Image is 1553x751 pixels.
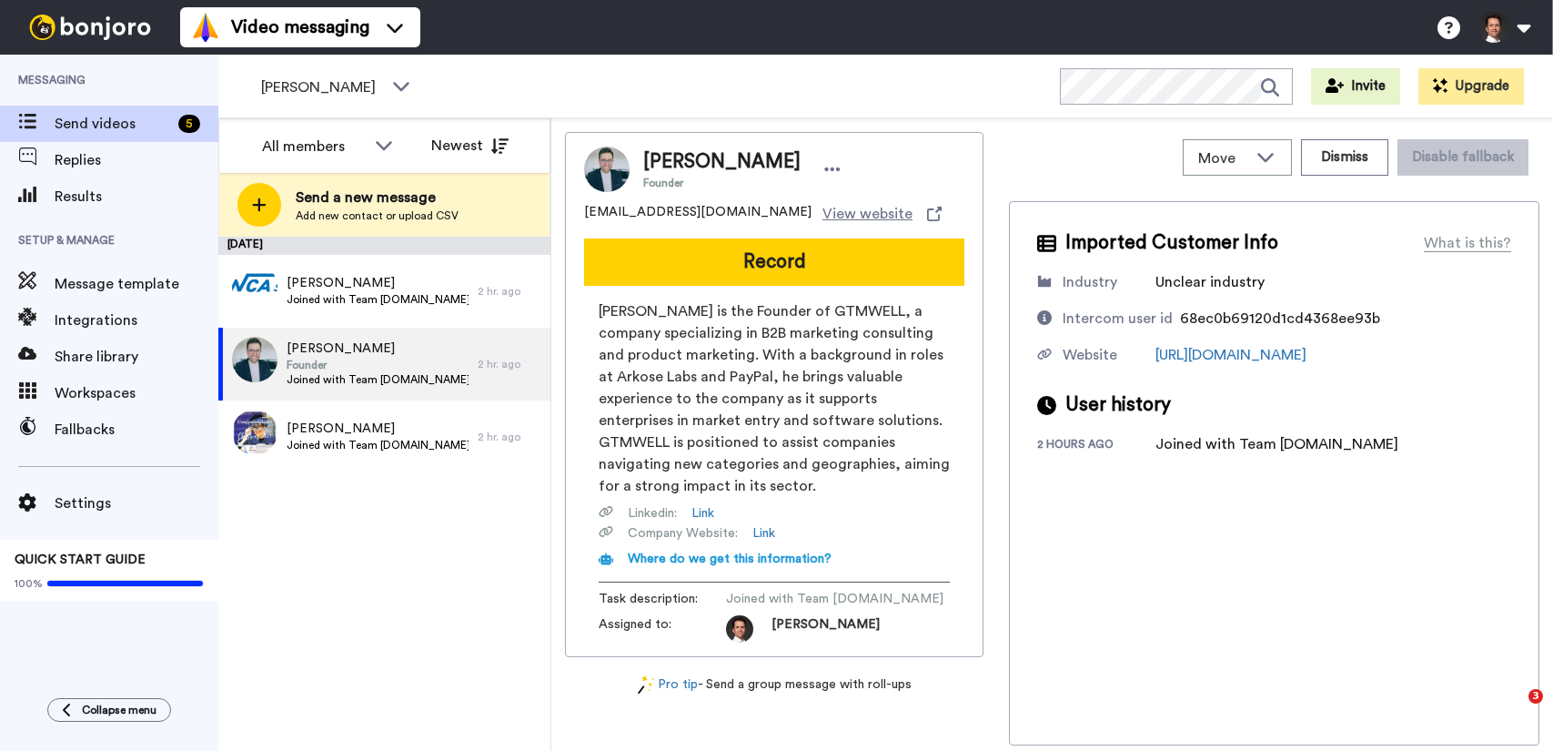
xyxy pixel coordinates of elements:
[287,340,469,358] span: [PERSON_NAME]
[1180,311,1380,326] span: 68ec0b69120d1cd4368ee93b
[1198,147,1247,169] span: Move
[726,615,753,643] img: photo.jpg
[1063,271,1117,293] div: Industry
[55,419,218,441] span: Fallbacks
[55,113,171,135] span: Send videos
[1155,433,1398,455] div: Joined with Team [DOMAIN_NAME]
[1037,437,1155,455] div: 2 hours ago
[752,524,775,543] a: Link
[643,148,801,176] span: [PERSON_NAME]
[822,203,942,225] a: View website
[55,492,218,514] span: Settings
[287,292,469,307] span: Joined with Team [DOMAIN_NAME]
[287,274,469,292] span: [PERSON_NAME]
[15,553,146,566] span: QUICK START GUIDE
[771,615,880,643] span: [PERSON_NAME]
[1065,391,1171,419] span: User history
[478,284,541,299] div: 2 hr. ago
[1311,68,1400,105] button: Invite
[1491,689,1535,733] iframe: Intercom live chat
[218,237,550,255] div: [DATE]
[82,703,156,717] span: Collapse menu
[628,504,677,523] span: Linkedin :
[822,203,913,225] span: View website
[287,438,469,452] span: Joined with Team [DOMAIN_NAME]
[691,504,714,523] a: Link
[55,346,218,368] span: Share library
[287,358,469,372] span: Founder
[231,15,369,40] span: Video messaging
[584,238,964,286] button: Record
[478,430,541,444] div: 2 hr. ago
[638,675,698,695] a: Pro tip
[1424,232,1511,254] div: What is this?
[287,372,469,387] span: Joined with Team [DOMAIN_NAME]
[599,590,726,608] span: Task description :
[55,186,218,208] span: Results
[232,410,277,455] img: 963d0bdf-b910-4b95-a6af-dd902ab96f5a.jpg
[565,675,983,695] div: - Send a group message with roll-ups
[191,13,220,42] img: vm-color.svg
[1063,344,1117,366] div: Website
[584,147,630,192] img: Image of Erkin Gunay
[726,590,943,608] span: Joined with Team [DOMAIN_NAME]
[296,187,459,208] span: Send a new message
[262,136,366,157] div: All members
[478,357,541,371] div: 2 hr. ago
[15,576,43,591] span: 100%
[418,127,522,164] button: Newest
[1155,275,1265,289] span: Unclear industry
[1063,308,1173,330] div: Intercom user id
[22,15,158,40] img: bj-logo-header-white.svg
[628,524,738,543] span: Company Website :
[47,698,171,722] button: Collapse menu
[232,264,277,310] img: 4f688dbc-e381-4223-abd7-7a2ae40e3194.png
[55,149,218,171] span: Replies
[584,203,812,225] span: [EMAIL_ADDRESS][DOMAIN_NAME]
[287,420,469,438] span: [PERSON_NAME]
[1301,139,1388,176] button: Dismiss
[599,300,950,497] span: [PERSON_NAME] is the Founder of GTMWELL, a company specializing in B2B marketing consulting and p...
[599,615,726,643] span: Assigned to:
[628,553,832,565] span: Where do we get this information?
[638,675,654,695] img: magic-wand.svg
[55,273,218,295] span: Message template
[1065,229,1278,257] span: Imported Customer Info
[1397,139,1528,176] button: Disable fallback
[643,176,801,190] span: Founder
[296,208,459,223] span: Add new contact or upload CSV
[55,382,218,404] span: Workspaces
[232,337,277,382] img: 1ae6f1c3-38da-4bd6-897e-36b9500ca13e.jpg
[1155,348,1306,362] a: [URL][DOMAIN_NAME]
[1418,68,1524,105] button: Upgrade
[55,310,218,331] span: Integrations
[1528,689,1543,704] span: 3
[178,115,200,133] div: 5
[261,76,383,98] span: [PERSON_NAME]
